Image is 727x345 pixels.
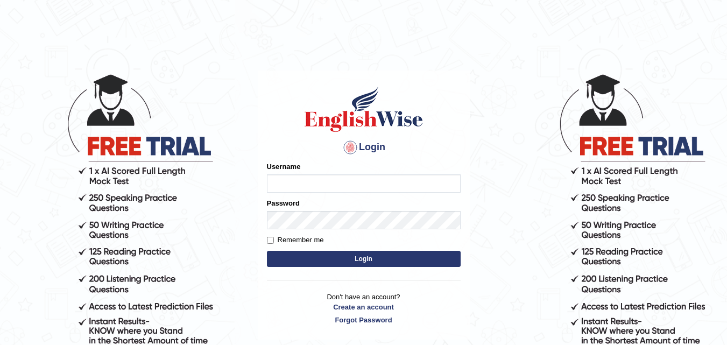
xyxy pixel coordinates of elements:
[267,292,461,325] p: Don't have an account?
[267,161,301,172] label: Username
[267,139,461,156] h4: Login
[302,85,425,133] img: Logo of English Wise sign in for intelligent practice with AI
[267,235,324,245] label: Remember me
[267,237,274,244] input: Remember me
[267,198,300,208] label: Password
[267,315,461,325] a: Forgot Password
[267,302,461,312] a: Create an account
[267,251,461,267] button: Login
